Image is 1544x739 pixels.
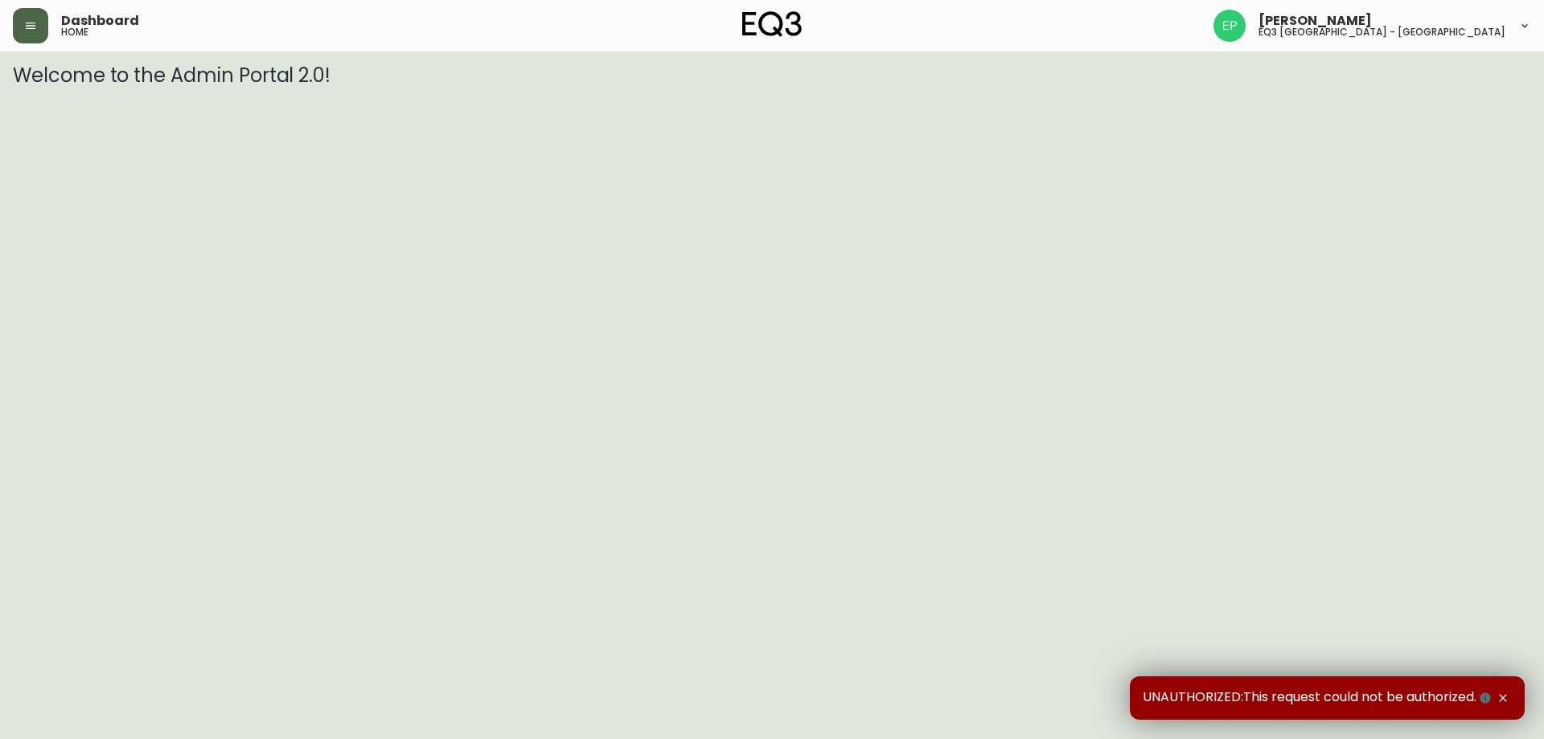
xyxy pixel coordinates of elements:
[1143,689,1494,707] span: UNAUTHORIZED:This request could not be authorized.
[61,27,88,37] h5: home
[742,11,802,37] img: logo
[1259,27,1505,37] h5: eq3 [GEOGRAPHIC_DATA] - [GEOGRAPHIC_DATA]
[1259,14,1372,27] span: [PERSON_NAME]
[61,14,139,27] span: Dashboard
[1213,10,1246,42] img: edb0eb29d4ff191ed42d19acdf48d771
[13,64,1531,87] h3: Welcome to the Admin Portal 2.0!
